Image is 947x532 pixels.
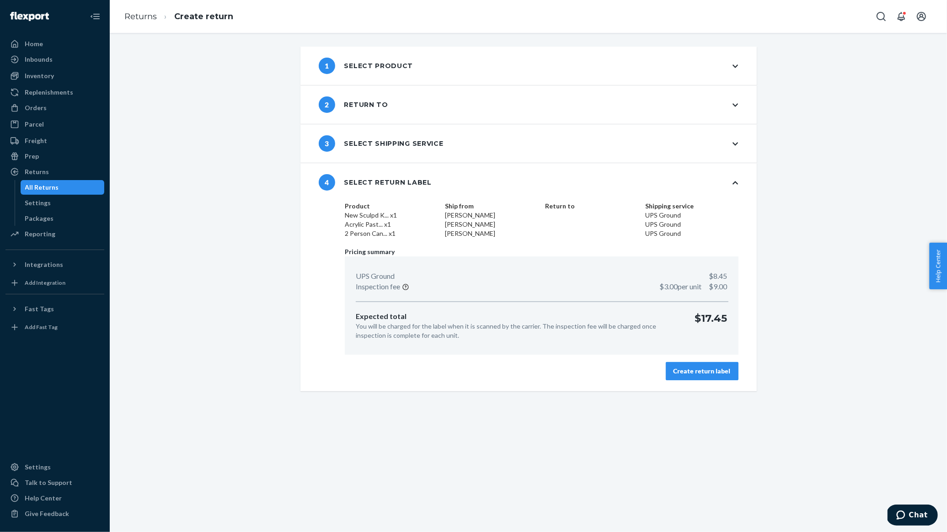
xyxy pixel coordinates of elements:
[25,120,44,129] div: Parcel
[25,214,54,223] div: Packages
[345,211,438,220] dd: New Sculpd K... x1
[319,58,413,74] div: Select product
[25,71,54,80] div: Inventory
[872,7,890,26] button: Open Search Box
[25,260,63,269] div: Integrations
[5,302,104,316] button: Fast Tags
[5,52,104,67] a: Inbounds
[5,165,104,179] a: Returns
[5,85,104,100] a: Replenishments
[25,152,39,161] div: Prep
[5,320,104,335] a: Add Fast Tag
[929,243,947,289] button: Help Center
[445,220,538,229] dd: [PERSON_NAME]
[25,509,69,518] div: Give Feedback
[666,362,738,380] button: Create return label
[356,271,395,282] p: UPS Ground
[892,7,910,26] button: Open notifications
[25,304,54,314] div: Fast Tags
[356,311,680,322] p: Expected total
[445,229,538,238] dd: [PERSON_NAME]
[25,323,58,331] div: Add Fast Tag
[545,202,638,211] dt: Return to
[25,103,47,112] div: Orders
[21,180,105,195] a: All Returns
[25,183,59,192] div: All Returns
[25,39,43,48] div: Home
[174,11,233,21] a: Create return
[445,211,538,220] dd: [PERSON_NAME]
[25,198,51,207] div: Settings
[5,506,104,521] button: Give Feedback
[356,322,680,340] p: You will be charged for the label when it is scanned by the carrier. The inspection fee will be c...
[25,478,72,487] div: Talk to Support
[660,282,728,292] p: $9.00
[5,117,104,132] a: Parcel
[25,55,53,64] div: Inbounds
[25,494,62,503] div: Help Center
[5,69,104,83] a: Inventory
[10,12,49,21] img: Flexport logo
[709,271,728,282] p: $8.45
[5,133,104,148] a: Freight
[21,196,105,210] a: Settings
[319,135,335,152] span: 3
[21,211,105,226] a: Packages
[674,367,731,376] div: Create return label
[5,460,104,474] a: Settings
[345,202,438,211] dt: Product
[25,88,73,97] div: Replenishments
[345,220,438,229] dd: Acrylic Past... x1
[86,7,104,26] button: Close Navigation
[356,282,400,292] p: Inspection fee
[5,276,104,290] a: Add Integration
[5,37,104,51] a: Home
[319,96,335,113] span: 2
[5,149,104,164] a: Prep
[5,475,104,490] button: Talk to Support
[5,227,104,241] a: Reporting
[912,7,931,26] button: Open account menu
[645,220,738,229] dd: UPS Ground
[5,257,104,272] button: Integrations
[695,311,728,340] p: $17.45
[345,247,738,256] p: Pricing summary
[319,58,335,74] span: 1
[25,463,51,472] div: Settings
[319,135,444,152] div: Select shipping service
[25,136,47,145] div: Freight
[117,3,241,30] ol: breadcrumbs
[25,167,49,176] div: Returns
[445,202,538,211] dt: Ship from
[645,211,738,220] dd: UPS Ground
[25,279,65,287] div: Add Integration
[319,174,432,191] div: Select return label
[645,202,738,211] dt: Shipping service
[25,229,55,239] div: Reporting
[660,282,702,291] span: $3.00 per unit
[124,11,157,21] a: Returns
[319,174,335,191] span: 4
[888,505,938,527] iframe: Opens a widget where you can chat to one of our agents
[345,229,438,238] dd: 2 Person Can... x1
[5,101,104,115] a: Orders
[319,96,388,113] div: Return to
[645,229,738,238] dd: UPS Ground
[5,491,104,505] a: Help Center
